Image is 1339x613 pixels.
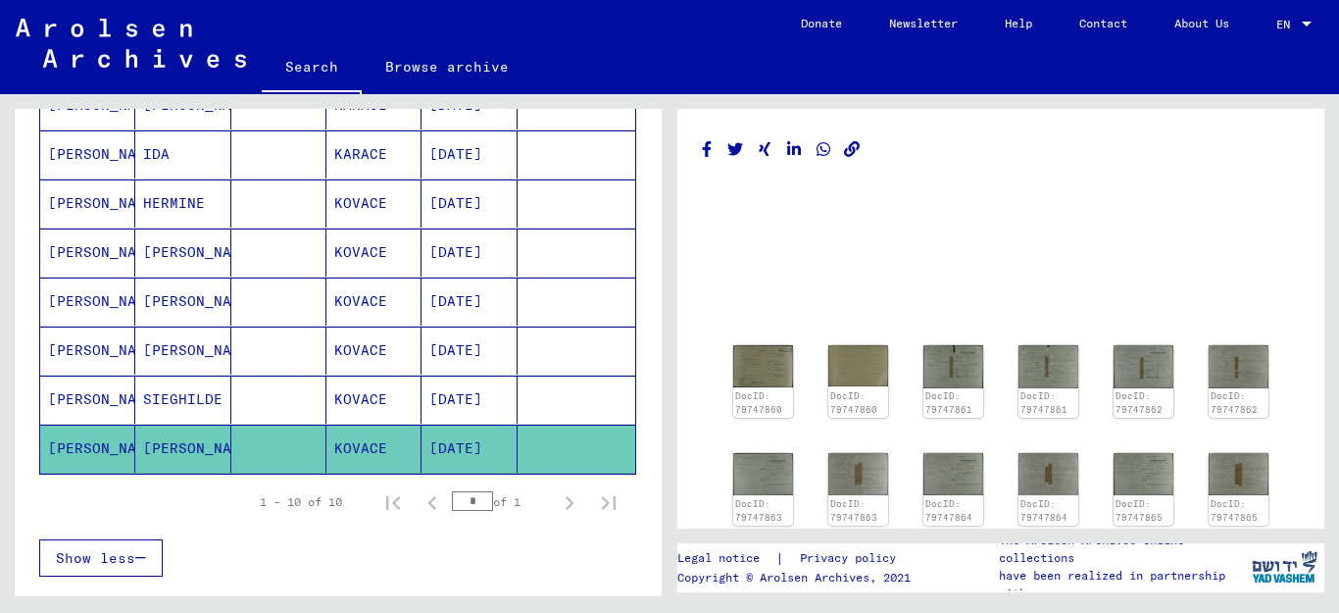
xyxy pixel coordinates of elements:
[422,229,517,277] mat-cell: [DATE]
[326,376,422,424] mat-cell: KOVACE
[1114,345,1173,387] img: 001.jpg
[1114,453,1173,495] img: 001.jpg
[697,137,718,162] button: Share on Facebook
[326,425,422,473] mat-cell: KOVACE
[784,548,919,569] a: Privacy policy
[422,179,517,228] mat-cell: [DATE]
[1209,453,1268,495] img: 002.jpg
[452,492,550,511] div: of 1
[135,278,230,326] mat-cell: [PERSON_NAME]
[830,390,877,415] a: DocID: 79747860
[326,130,422,179] mat-cell: KARACE
[733,453,793,495] img: 001.jpg
[1020,498,1067,523] a: DocID: 79747864
[326,179,422,228] mat-cell: KOVACE
[135,179,230,228] mat-cell: HERMINE
[784,137,805,162] button: Share on LinkedIn
[733,345,793,387] img: 001.jpg
[362,43,532,90] a: Browse archive
[589,483,628,522] button: Last page
[828,345,888,386] img: 002.jpg
[40,425,135,473] mat-cell: [PERSON_NAME]
[1211,498,1258,523] a: DocID: 79747865
[413,483,452,522] button: Previous page
[677,569,919,587] p: Copyright © Arolsen Archives, 2021
[1018,345,1078,387] img: 002.jpg
[135,327,230,375] mat-cell: [PERSON_NAME]
[725,137,746,162] button: Share on Twitter
[422,278,517,326] mat-cell: [DATE]
[735,498,782,523] a: DocID: 79747863
[262,43,362,94] a: Search
[56,549,135,567] span: Show less
[422,130,517,179] mat-cell: [DATE]
[135,376,230,424] mat-cell: SIEGHILDE
[39,539,163,577] button: Show less
[925,498,972,523] a: DocID: 79747864
[260,493,342,511] div: 1 – 10 of 10
[373,483,413,522] button: First page
[1116,498,1163,523] a: DocID: 79747865
[999,567,1244,602] p: have been realized in partnership with
[422,425,517,473] mat-cell: [DATE]
[842,137,863,162] button: Copy link
[40,327,135,375] mat-cell: [PERSON_NAME]
[1018,453,1078,495] img: 002.jpg
[135,229,230,277] mat-cell: [PERSON_NAME]
[1211,390,1258,415] a: DocID: 79747862
[135,130,230,179] mat-cell: IDA
[1248,542,1321,591] img: yv_logo.png
[677,548,775,569] a: Legal notice
[923,345,983,387] img: 001.jpg
[326,327,422,375] mat-cell: KOVACE
[755,137,775,162] button: Share on Xing
[16,19,246,68] img: Arolsen_neg.svg
[1020,390,1067,415] a: DocID: 79747861
[999,532,1244,567] p: The Arolsen Archives online collections
[1209,345,1268,388] img: 002.jpg
[422,376,517,424] mat-cell: [DATE]
[1276,18,1298,31] span: EN
[550,483,589,522] button: Next page
[828,453,888,496] img: 002.jpg
[135,425,230,473] mat-cell: [PERSON_NAME]
[735,390,782,415] a: DocID: 79747860
[677,548,919,569] div: |
[326,278,422,326] mat-cell: KOVACE
[326,229,422,277] mat-cell: KOVACE
[40,229,135,277] mat-cell: [PERSON_NAME]
[40,278,135,326] mat-cell: [PERSON_NAME]
[830,498,877,523] a: DocID: 79747863
[40,179,135,228] mat-cell: [PERSON_NAME]
[422,327,517,375] mat-cell: [DATE]
[40,376,135,424] mat-cell: [PERSON_NAME]
[923,453,983,495] img: 001.jpg
[40,130,135,179] mat-cell: [PERSON_NAME]
[814,137,834,162] button: Share on WhatsApp
[1116,390,1163,415] a: DocID: 79747862
[925,390,972,415] a: DocID: 79747861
